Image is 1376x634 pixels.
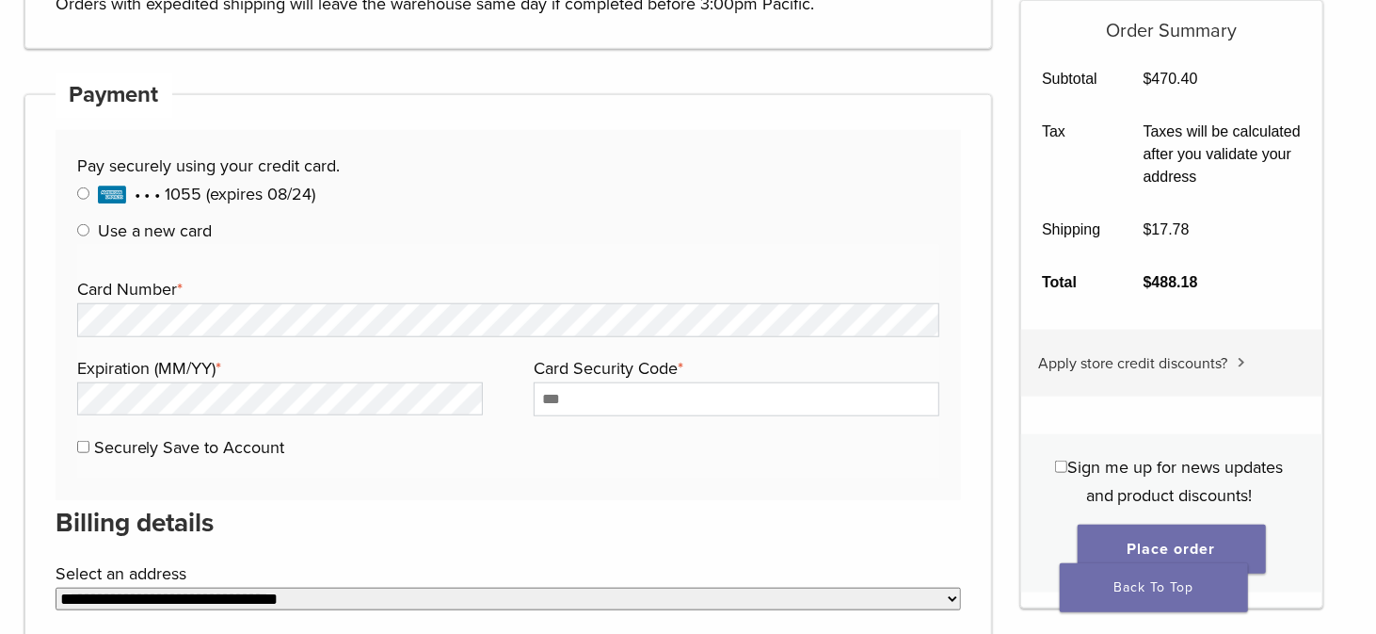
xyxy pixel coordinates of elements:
[1122,106,1322,203] td: Taxes will be calculated after you validate your address
[1021,53,1123,106] th: Subtotal
[1021,106,1123,203] th: Tax
[1144,221,1190,237] bdi: 17.78
[1039,354,1228,373] span: Apply store credit discounts?
[56,560,956,588] label: Select an address
[1021,203,1123,256] th: Shipping
[1078,525,1266,574] button: Place order
[77,245,940,479] fieldset: Payment Info
[1021,256,1123,309] th: Total
[1144,274,1152,290] span: $
[77,354,478,382] label: Expiration (MM/YY)
[1144,71,1152,87] span: $
[77,275,936,303] label: Card Number
[56,73,172,118] h4: Payment
[98,220,213,241] label: Use a new card
[1144,71,1198,87] bdi: 470.40
[1144,274,1198,290] bdi: 488.18
[98,186,126,204] img: American Express
[77,152,939,180] p: Pay securely using your credit card.
[98,184,316,204] span: • • • 1055 (expires 08/24)
[94,437,285,458] label: Securely Save to Account
[1067,457,1283,506] span: Sign me up for news updates and product discounts!
[534,354,935,382] label: Card Security Code
[1055,461,1067,473] input: Sign me up for news updates and product discounts!
[56,500,961,545] h3: Billing details
[1060,563,1248,612] a: Back To Top
[1238,358,1245,367] img: caret.svg
[1021,1,1323,42] h5: Order Summary
[1144,221,1152,237] span: $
